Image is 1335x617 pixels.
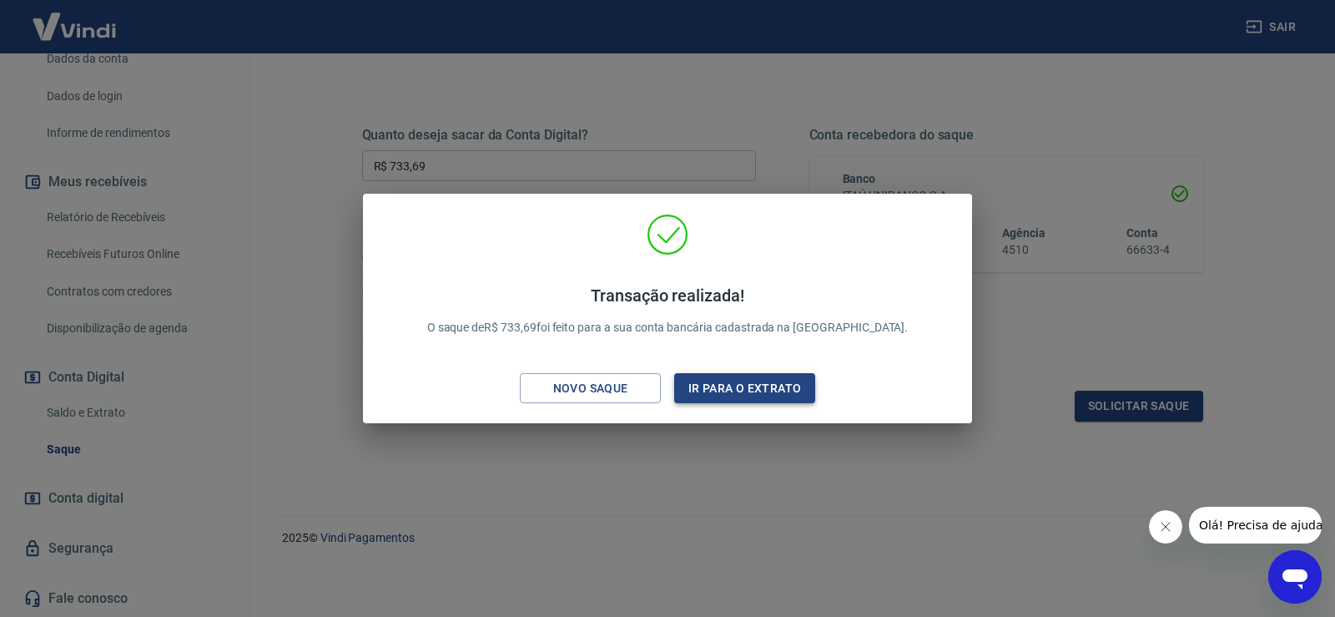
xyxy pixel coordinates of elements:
iframe: Fechar mensagem [1149,510,1182,544]
h4: Transação realizada! [427,286,909,306]
span: Olá! Precisa de ajuda? [10,12,140,25]
div: Novo saque [533,378,648,399]
iframe: Botão para abrir a janela de mensagens [1268,550,1322,604]
iframe: Mensagem da empresa [1189,507,1322,544]
button: Novo saque [520,373,661,404]
button: Ir para o extrato [674,373,815,404]
p: O saque de R$ 733,69 foi feito para a sua conta bancária cadastrada na [GEOGRAPHIC_DATA]. [427,286,909,336]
